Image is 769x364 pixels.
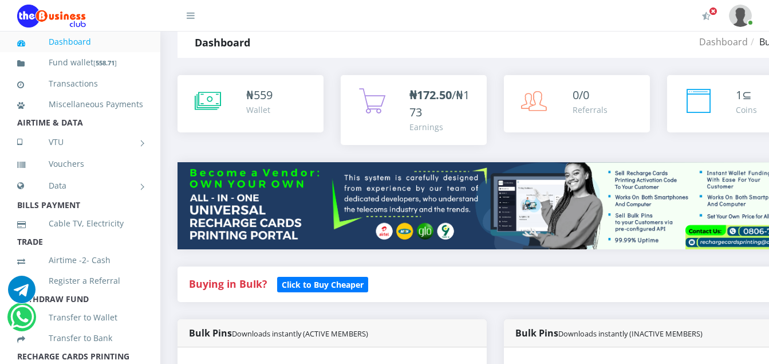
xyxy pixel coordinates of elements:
[573,104,608,116] div: Referrals
[736,87,757,104] div: ⊆
[17,49,143,76] a: Fund wallet[558.71]
[699,36,748,48] a: Dashboard
[17,304,143,331] a: Transfer to Wallet
[189,277,267,291] strong: Buying in Bulk?
[515,327,703,339] strong: Bulk Pins
[709,7,717,15] span: Activate Your Membership
[189,327,368,339] strong: Bulk Pins
[254,87,273,103] span: 559
[409,87,452,103] b: ₦172.50
[736,87,742,103] span: 1
[246,104,273,116] div: Wallet
[96,58,115,67] b: 558.71
[277,277,368,291] a: Click to Buy Cheaper
[729,5,752,27] img: User
[409,87,470,120] span: /₦173
[93,58,117,67] small: [ ]
[232,328,368,339] small: Downloads instantly (ACTIVE MEMBERS)
[17,210,143,237] a: Cable TV, Electricity
[17,5,86,28] img: Logo
[504,75,650,132] a: 0/0 Referrals
[195,36,250,49] strong: Dashboard
[558,328,703,339] small: Downloads instantly (INACTIVE MEMBERS)
[178,75,324,132] a: ₦559 Wallet
[282,279,364,290] b: Click to Buy Cheaper
[246,87,273,104] div: ₦
[10,312,34,331] a: Chat for support
[702,11,711,21] i: Activate Your Membership
[17,71,143,97] a: Transactions
[17,128,143,156] a: VTU
[17,325,143,351] a: Transfer to Bank
[17,171,143,200] a: Data
[341,75,487,145] a: ₦172.50/₦173 Earnings
[736,104,757,116] div: Coins
[409,121,475,133] div: Earnings
[17,91,143,118] a: Miscellaneous Payments
[8,284,36,303] a: Chat for support
[17,268,143,294] a: Register a Referral
[17,247,143,273] a: Airtime -2- Cash
[17,151,143,177] a: Vouchers
[17,29,143,55] a: Dashboard
[573,87,589,103] span: 0/0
